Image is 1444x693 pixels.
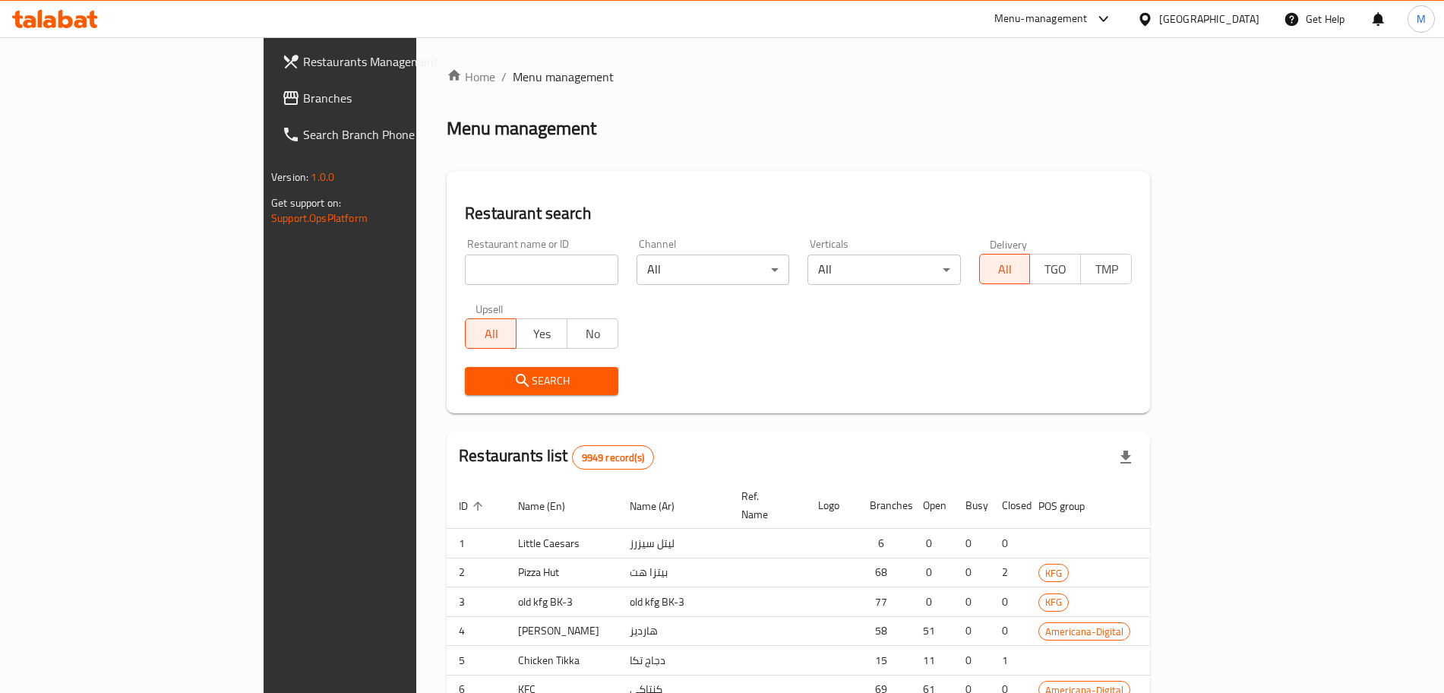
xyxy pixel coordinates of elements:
[1039,623,1130,641] span: Americana-Digital
[630,497,694,515] span: Name (Ar)
[911,646,953,676] td: 11
[1417,11,1426,27] span: M
[567,318,618,349] button: No
[858,646,911,676] td: 15
[953,483,990,529] th: Busy
[858,529,911,559] td: 6
[618,529,729,559] td: ليتل سيزرز
[506,587,618,617] td: old kfg BK-3
[1039,593,1068,611] span: KFG
[573,451,653,465] span: 9949 record(s)
[986,258,1025,280] span: All
[858,483,911,529] th: Branches
[911,529,953,559] td: 0
[994,10,1088,28] div: Menu-management
[990,239,1028,249] label: Delivery
[573,323,612,345] span: No
[465,318,517,349] button: All
[1036,258,1075,280] span: TGO
[618,558,729,587] td: بيتزا هت
[911,558,953,587] td: 0
[979,254,1031,284] button: All
[990,483,1026,529] th: Closed
[990,616,1026,646] td: 0
[637,255,789,285] div: All
[911,587,953,617] td: 0
[953,529,990,559] td: 0
[1038,497,1104,515] span: POS group
[506,529,618,559] td: Little Caesars
[990,529,1026,559] td: 0
[1080,254,1132,284] button: TMP
[477,372,605,391] span: Search
[271,167,308,187] span: Version:
[618,587,729,617] td: old kfg BK-3
[516,318,567,349] button: Yes
[858,587,911,617] td: 77
[465,202,1132,225] h2: Restaurant search
[472,323,510,345] span: All
[271,193,341,213] span: Get support on:
[523,323,561,345] span: Yes
[806,483,858,529] th: Logo
[303,89,492,107] span: Branches
[1159,11,1259,27] div: [GEOGRAPHIC_DATA]
[1039,565,1068,582] span: KFG
[1107,439,1144,476] div: Export file
[953,587,990,617] td: 0
[911,616,953,646] td: 51
[303,52,492,71] span: Restaurants Management
[311,167,334,187] span: 1.0.0
[1029,254,1081,284] button: TGO
[858,616,911,646] td: 58
[990,646,1026,676] td: 1
[506,616,618,646] td: [PERSON_NAME]
[572,445,654,470] div: Total records count
[270,80,504,116] a: Branches
[271,208,368,228] a: Support.OpsPlatform
[465,367,618,395] button: Search
[807,255,960,285] div: All
[465,255,618,285] input: Search for restaurant name or ID..
[953,616,990,646] td: 0
[506,646,618,676] td: Chicken Tikka
[990,558,1026,587] td: 2
[953,558,990,587] td: 0
[447,68,1150,86] nav: breadcrumb
[618,646,729,676] td: دجاج تكا
[270,116,504,153] a: Search Branch Phone
[953,646,990,676] td: 0
[303,125,492,144] span: Search Branch Phone
[459,445,654,470] h2: Restaurants list
[1087,258,1126,280] span: TMP
[513,68,614,86] span: Menu management
[741,487,788,524] span: Ref. Name
[858,558,911,587] td: 68
[459,497,488,515] span: ID
[476,303,504,314] label: Upsell
[447,116,596,141] h2: Menu management
[518,497,585,515] span: Name (En)
[618,616,729,646] td: هارديز
[990,587,1026,617] td: 0
[506,558,618,587] td: Pizza Hut
[911,483,953,529] th: Open
[270,43,504,80] a: Restaurants Management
